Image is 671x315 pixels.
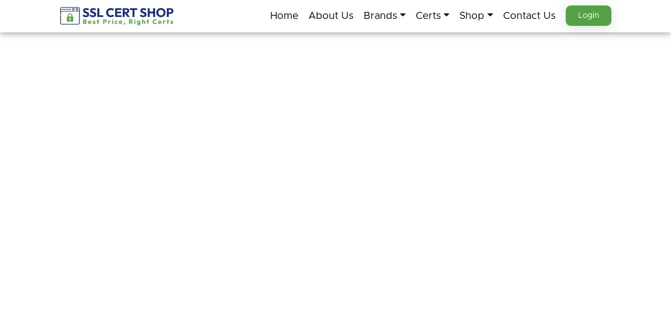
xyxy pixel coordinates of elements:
a: Contact Us [503,5,556,26]
a: Login [566,5,611,26]
a: Home [270,5,298,26]
a: Brands [364,5,406,26]
img: sslcertshop-logo [60,7,175,25]
a: About Us [308,5,354,26]
a: Shop [459,5,493,26]
a: Certs [416,5,449,26]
